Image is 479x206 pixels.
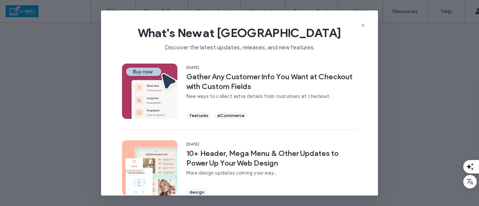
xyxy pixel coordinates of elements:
span: More design updates coming your way... [186,169,357,177]
span: 10+ Header, Mega Menu & Other Updates to Power Up Your Web Design [186,148,357,168]
span: eCommerce [217,112,244,119]
span: Discover the latest updates, releases, and new features. [113,40,366,52]
span: [DATE] [186,65,357,70]
span: New ways to collect extra details from customers at checkout. [186,93,357,100]
span: design [189,189,204,196]
span: Gather Any Customer Info You Want at Checkout with Custom Fields [186,72,357,91]
span: What's New at [GEOGRAPHIC_DATA] [113,25,366,40]
span: features [189,112,208,119]
span: [DATE] [186,142,357,147]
